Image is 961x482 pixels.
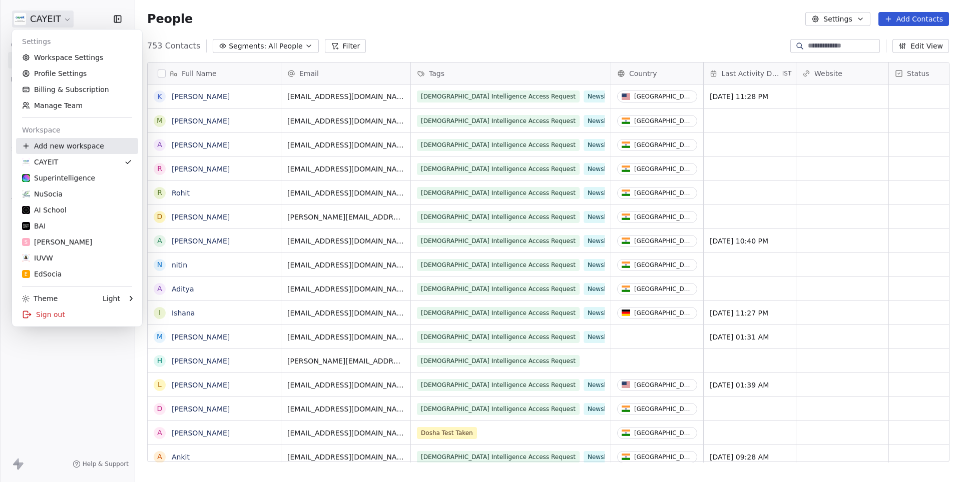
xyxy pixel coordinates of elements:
[22,190,30,198] img: LOGO_1_WB.png
[103,293,120,303] div: Light
[22,174,30,182] img: sinews%20copy.png
[16,306,138,322] div: Sign out
[22,222,30,230] img: bar1.webp
[16,122,138,138] div: Workspace
[22,157,58,167] div: CAYEIT
[25,238,28,246] span: S
[25,270,28,278] span: E
[16,33,138,49] div: Settings
[22,158,30,166] img: CAYEIT%20Square%20Logo.png
[22,173,95,183] div: Superintelligence
[16,138,138,154] div: Add new workspace
[22,293,58,303] div: Theme
[16,81,138,97] a: Billing & Subscription
[22,205,67,215] div: AI School
[22,254,30,262] img: VedicU.png
[22,253,53,263] div: IUVW
[22,269,62,279] div: EdSocia
[22,221,46,231] div: BAI
[16,65,138,81] a: Profile Settings
[22,237,92,247] div: [PERSON_NAME]
[22,189,63,199] div: NuSocia
[22,206,30,214] img: 3.png
[16,49,138,65] a: Workspace Settings
[16,97,138,113] a: Manage Team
